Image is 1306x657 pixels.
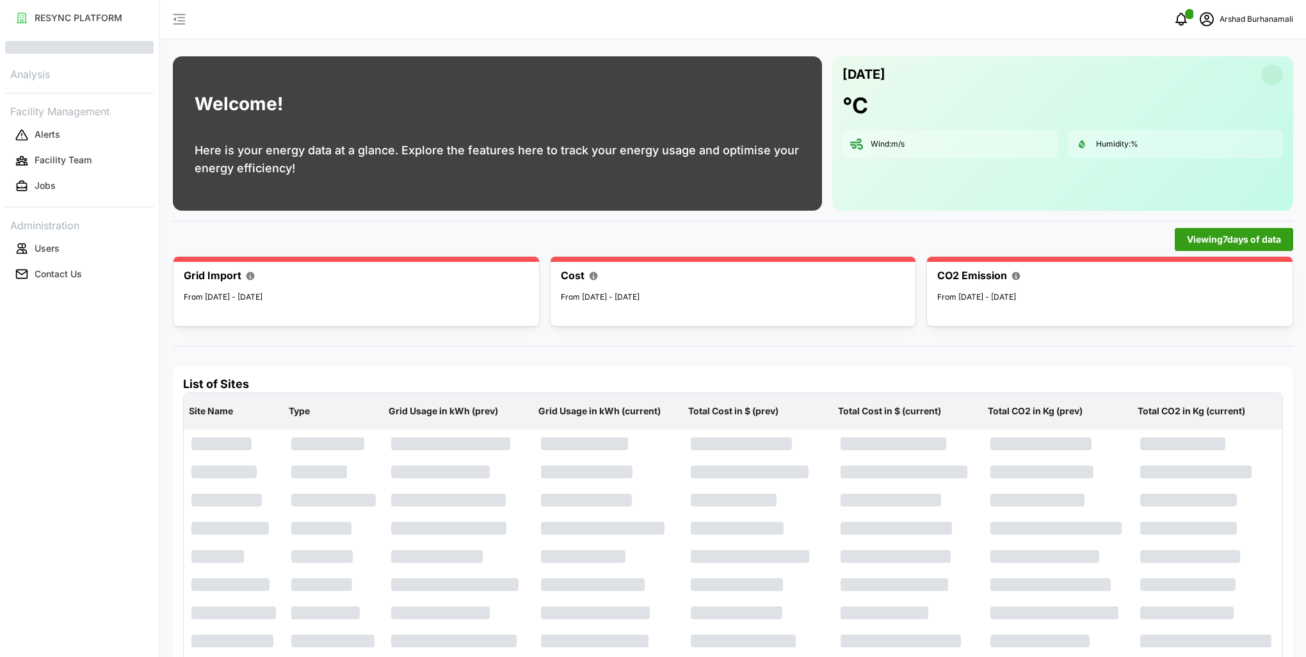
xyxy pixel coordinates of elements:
a: Facility Team [5,148,154,174]
p: Grid Usage in kWh (prev) [386,394,531,428]
p: Cost [561,268,584,284]
button: schedule [1194,6,1220,32]
p: CO2 Emission [937,268,1007,284]
a: Alerts [5,122,154,148]
p: Here is your energy data at a glance. Explore the features here to track your energy usage and op... [195,142,800,177]
a: Contact Us [5,261,154,287]
p: Total Cost in $ (prev) [686,394,830,428]
span: Viewing 7 days of data [1187,229,1281,250]
p: From [DATE] - [DATE] [937,291,1282,304]
h4: List of Sites [183,376,1283,393]
p: Facility Management [5,101,154,120]
p: Grid Import [184,268,241,284]
a: Users [5,236,154,261]
a: RESYNC PLATFORM [5,5,154,31]
button: Jobs [5,175,154,198]
p: Total CO2 in Kg (current) [1135,394,1280,428]
button: Viewing7days of data [1175,228,1293,251]
p: Facility Team [35,154,92,166]
p: Contact Us [35,268,82,280]
a: Jobs [5,174,154,199]
button: Contact Us [5,263,154,286]
p: Wind: m/s [871,139,905,150]
p: Administration [5,215,154,234]
p: From [DATE] - [DATE] [184,291,529,304]
p: Jobs [35,179,56,192]
h1: Welcome! [195,90,283,118]
p: Total Cost in $ (current) [835,394,980,428]
p: Site Name [186,394,281,428]
p: Total CO2 in Kg (prev) [985,394,1130,428]
p: Arshad Burhanamali [1220,13,1293,26]
p: From [DATE] - [DATE] [561,291,906,304]
p: Alerts [35,128,60,141]
button: notifications [1168,6,1194,32]
h1: °C [842,92,868,120]
p: Grid Usage in kWh (current) [536,394,681,428]
button: Alerts [5,124,154,147]
p: Type [286,394,381,428]
p: Humidity: % [1096,139,1138,150]
button: RESYNC PLATFORM [5,6,154,29]
button: Facility Team [5,149,154,172]
p: [DATE] [842,64,885,85]
p: RESYNC PLATFORM [35,12,122,24]
p: Analysis [5,64,154,83]
p: Users [35,242,60,255]
button: Users [5,237,154,260]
